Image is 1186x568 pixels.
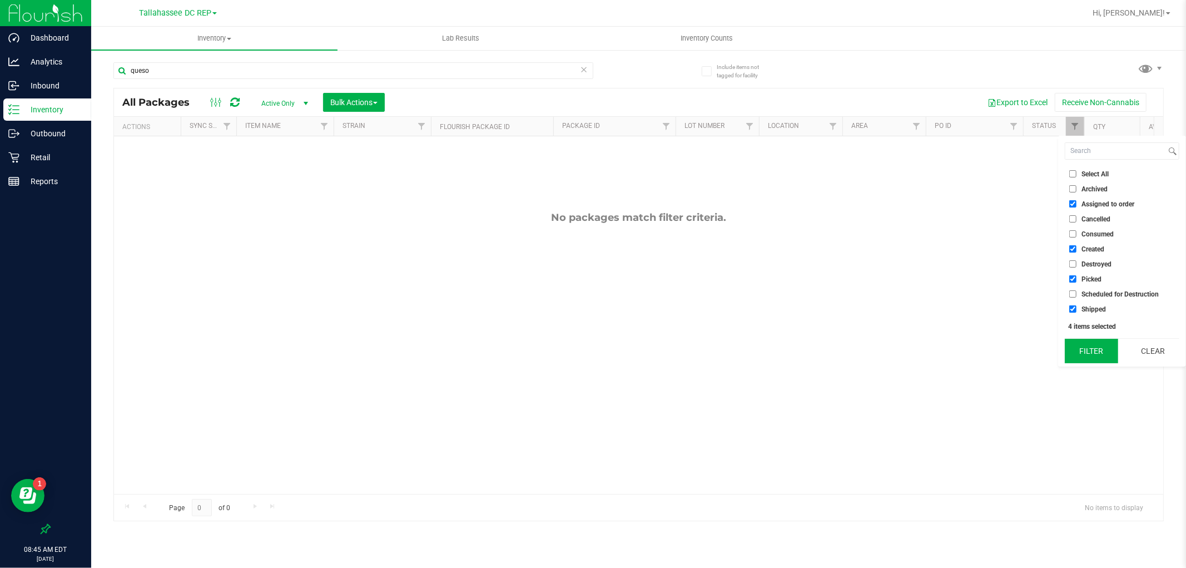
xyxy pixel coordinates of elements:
a: Lot Number [684,122,724,130]
span: Select All [1081,171,1109,177]
span: Consumed [1081,231,1114,238]
p: 08:45 AM EDT [5,545,86,555]
button: Bulk Actions [323,93,385,112]
p: Dashboard [19,31,86,45]
span: Archived [1081,186,1108,192]
span: Lab Results [427,33,494,43]
inline-svg: Retail [8,152,19,163]
a: Strain [343,122,365,130]
a: Filter [657,117,676,136]
span: Inventory [91,33,338,43]
input: Search Package ID, Item Name, SKU, Lot or Part Number... [113,62,593,79]
inline-svg: Inbound [8,80,19,91]
a: Filter [824,117,842,136]
span: Created [1081,246,1104,253]
input: Picked [1069,275,1076,283]
span: Picked [1081,276,1101,283]
button: Receive Non-Cannabis [1055,93,1147,112]
span: Destroyed [1081,261,1111,268]
input: Search [1065,143,1166,159]
a: Status [1032,122,1056,130]
a: Item Name [245,122,281,130]
a: Filter [1066,117,1084,136]
input: Destroyed [1069,260,1076,268]
input: Select All [1069,170,1076,177]
inline-svg: Reports [8,176,19,187]
span: Clear [580,62,588,77]
p: [DATE] [5,555,86,563]
span: Inventory Counts [666,33,748,43]
input: Created [1069,245,1076,253]
input: Archived [1069,185,1076,192]
button: Filter [1065,339,1118,363]
a: Filter [413,117,431,136]
a: Inventory [91,27,338,50]
iframe: Resource center [11,479,44,512]
span: Tallahassee DC REP [139,8,211,18]
p: Retail [19,151,86,164]
p: Inventory [19,103,86,116]
label: Pin the sidebar to full width on large screens [40,523,51,535]
a: Package ID [562,122,600,130]
span: Hi, [PERSON_NAME]! [1093,8,1165,17]
a: Area [851,122,868,130]
a: Filter [218,117,236,136]
input: Assigned to order [1069,200,1076,208]
a: Flourish Package ID [440,123,510,131]
p: Analytics [19,55,86,68]
a: Filter [907,117,926,136]
span: Cancelled [1081,216,1110,223]
input: Shipped [1069,305,1076,313]
div: Actions [122,123,176,131]
a: Filter [315,117,334,136]
inline-svg: Inventory [8,104,19,115]
a: Qty [1093,123,1105,131]
a: Location [768,122,799,130]
span: Include items not tagged for facility [717,63,772,80]
span: No items to display [1076,499,1152,516]
inline-svg: Outbound [8,128,19,139]
a: Filter [1005,117,1023,136]
div: 4 items selected [1068,323,1176,330]
span: Scheduled for Destruction [1081,291,1159,298]
span: All Packages [122,96,201,108]
span: Bulk Actions [330,98,378,107]
button: Clear [1126,339,1179,363]
a: Available [1149,123,1182,131]
input: Consumed [1069,230,1076,238]
iframe: Resource center unread badge [33,477,46,491]
a: Lab Results [338,27,584,50]
a: Filter [741,117,759,136]
div: No packages match filter criteria. [114,211,1163,224]
span: Page of 0 [160,499,240,516]
span: Assigned to order [1081,201,1134,208]
inline-svg: Analytics [8,56,19,67]
a: PO ID [935,122,951,130]
p: Inbound [19,79,86,92]
a: Inventory Counts [584,27,830,50]
button: Export to Excel [980,93,1055,112]
p: Reports [19,175,86,188]
input: Scheduled for Destruction [1069,290,1076,298]
span: Shipped [1081,306,1106,313]
p: Outbound [19,127,86,140]
a: Sync Status [190,122,232,130]
inline-svg: Dashboard [8,32,19,43]
input: Cancelled [1069,215,1076,223]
